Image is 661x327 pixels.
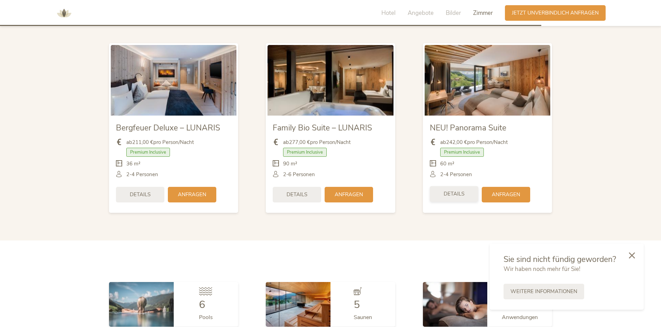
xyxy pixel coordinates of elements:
[446,9,461,17] span: Bilder
[381,9,396,17] span: Hotel
[425,45,550,116] img: NEU! Panorama Suite
[354,298,360,312] span: 5
[54,10,74,15] a: AMONTI & LUNARIS Wellnessresort
[504,254,616,265] span: Sie sind nicht fündig geworden?
[126,171,158,178] span: 2-4 Personen
[54,3,74,24] img: AMONTI & LUNARIS Wellnessresort
[126,139,194,146] span: ab pro Person/Nacht
[408,9,434,17] span: Angebote
[473,9,493,17] span: Zimmer
[440,160,454,167] span: 60 m²
[178,191,206,198] span: Anfragen
[283,171,315,178] span: 2-6 Personen
[354,314,372,321] span: Saunen
[132,139,153,146] b: 211,00 €
[504,284,584,299] a: Weitere Informationen
[430,122,506,133] span: NEU! Panorama Suite
[335,191,363,198] span: Anfragen
[287,191,307,198] span: Details
[273,122,372,133] span: Family Bio Suite – LUNARIS
[283,160,297,167] span: 90 m²
[492,191,520,198] span: Anfragen
[199,298,205,312] span: 6
[440,139,508,146] span: ab pro Person/Nacht
[283,148,327,157] span: Premium Inclusive
[504,265,580,273] span: Wir haben noch mehr für Sie!
[446,139,467,146] b: 242,00 €
[440,171,472,178] span: 2-4 Personen
[512,9,599,17] span: Jetzt unverbindlich anfragen
[444,190,464,198] span: Details
[502,314,538,321] span: Anwendungen
[283,139,351,146] span: ab pro Person/Nacht
[130,191,151,198] span: Details
[268,45,393,116] img: Family Bio Suite – LUNARIS
[116,122,220,133] span: Bergfeuer Deluxe – LUNARIS
[126,160,141,167] span: 36 m²
[199,314,213,321] span: Pools
[126,148,170,157] span: Premium Inclusive
[111,45,236,116] img: Bergfeuer Deluxe – LUNARIS
[440,148,484,157] span: Premium Inclusive
[510,288,577,295] span: Weitere Informationen
[289,139,310,146] b: 277,00 €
